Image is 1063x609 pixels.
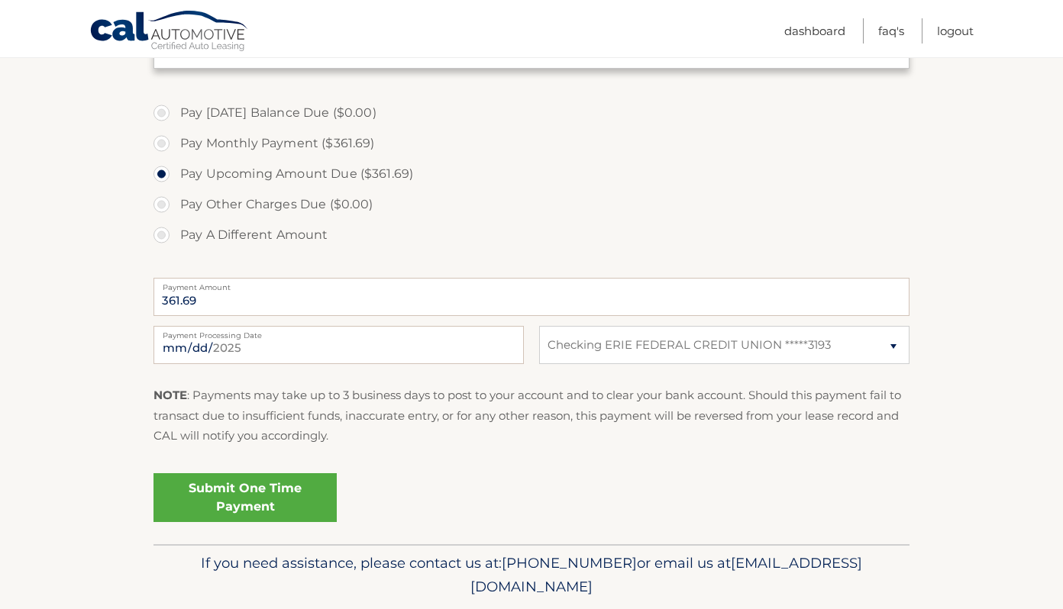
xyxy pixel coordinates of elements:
[153,385,910,446] p: : Payments may take up to 3 business days to post to your account and to clear your bank account....
[878,18,904,43] a: FAQ's
[153,220,910,250] label: Pay A Different Amount
[153,326,524,338] label: Payment Processing Date
[153,473,337,522] a: Submit One Time Payment
[153,326,524,364] input: Payment Date
[153,159,910,189] label: Pay Upcoming Amount Due ($361.69)
[153,98,910,128] label: Pay [DATE] Balance Due ($0.00)
[502,554,637,572] span: [PHONE_NUMBER]
[153,278,910,316] input: Payment Amount
[163,551,900,600] p: If you need assistance, please contact us at: or email us at
[153,388,187,402] strong: NOTE
[937,18,974,43] a: Logout
[89,10,250,54] a: Cal Automotive
[784,18,845,43] a: Dashboard
[153,189,910,220] label: Pay Other Charges Due ($0.00)
[153,128,910,159] label: Pay Monthly Payment ($361.69)
[153,278,910,290] label: Payment Amount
